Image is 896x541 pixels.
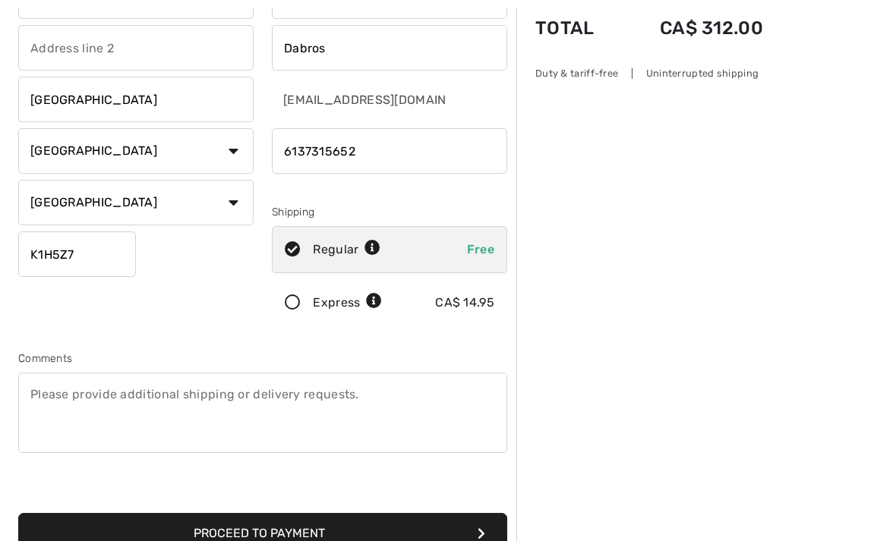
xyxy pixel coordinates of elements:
[435,294,494,313] div: CA$ 14.95
[272,129,507,175] input: Mobile
[535,67,763,81] div: Duty & tariff-free | Uninterrupted shipping
[618,3,763,55] td: CA$ 312.00
[18,232,136,278] input: Zip/Postal Code
[272,26,507,71] input: Last name
[313,241,380,259] div: Regular
[272,205,507,221] div: Shipping
[18,77,254,123] input: City
[313,294,382,313] div: Express
[535,3,618,55] td: Total
[18,26,254,71] input: Address line 2
[467,243,494,257] span: Free
[18,351,507,367] div: Comments
[272,77,449,123] input: E-mail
